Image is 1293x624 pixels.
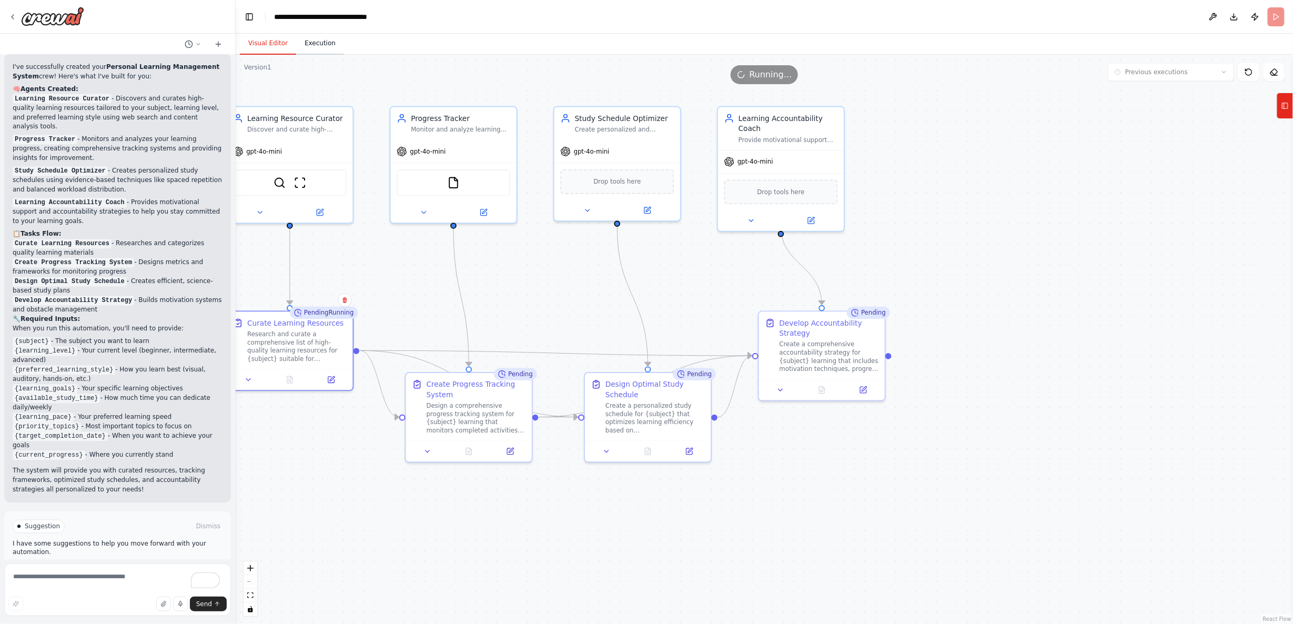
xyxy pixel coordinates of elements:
[776,226,827,305] g: Edge from b98311a6-ebc0-4a81-ad37-cac6c04fde16 to 4b76cd04-adcf-4456-9de1-78c1c7287af4
[13,84,223,94] h2: 🧠
[13,296,223,315] li: - Builds motivation systems and obstacle management
[21,85,78,93] strong: Agents Created:
[673,368,716,380] div: Pending
[8,597,23,611] button: Improve this prompt
[244,63,271,72] div: Version 1
[13,135,77,145] code: Progress Tracker
[13,347,77,356] code: {learning_level}
[492,445,528,457] button: Open in side panel
[13,94,112,104] code: Learning Resource Curator
[360,346,752,361] g: Edge from 085c1296-7c87-4313-a96b-ef12f1fc3bf6 to 4b76cd04-adcf-4456-9de1-78c1c7287af4
[410,147,446,156] span: gpt-4o-mini
[13,324,223,334] p: When you run this automation, you'll need to provide:
[672,445,707,457] button: Open in side panel
[274,12,407,22] nav: breadcrumb
[494,368,537,380] div: Pending
[244,561,257,575] button: zoom in
[13,277,223,296] li: - Creates efficient, science-based study plans
[739,113,838,134] div: Learning Accountability Coach
[285,228,295,305] g: Edge from 3006b265-7299-405a-b8f7-acb3cc5f8148 to 085c1296-7c87-4313-a96b-ef12f1fc3bf6
[360,346,399,422] g: Edge from 085c1296-7c87-4313-a96b-ef12f1fc3bf6 to e9aac0b1-6ea1-4972-a3f6-f231900ffd1f
[268,374,311,386] button: No output available
[13,277,127,287] code: Design Optimal Study Schedule
[1263,616,1291,622] a: React Flow attribution
[13,135,223,163] p: - Monitors and analyzes your learning progress, creating comprehensive tracking systems and provi...
[427,379,526,400] div: Create Progress Tracking System
[13,384,223,394] li: - Your specific learning objectives
[244,589,257,602] button: fit view
[718,350,752,422] g: Edge from f7ca39fb-9f37-4f07-a71b-235253090eba to 4b76cd04-adcf-4456-9de1-78c1c7287af4
[13,94,223,132] p: - Discovers and curates high-quality learning resources tailored to your subject, learning level,...
[780,340,879,373] div: Create a comprehensive accountability strategy for {subject} learning that includes motivation te...
[411,125,510,134] div: Monitor and analyze learning progress for {subject} by tracking completed activities, assessments...
[25,522,60,531] span: Suggestion
[539,350,752,422] g: Edge from e9aac0b1-6ea1-4972-a3f6-f231900ffd1f to 4b76cd04-adcf-4456-9de1-78c1c7287af4
[427,402,526,435] div: Design a comprehensive progress tracking system for {subject} learning that monitors completed ac...
[314,374,349,386] button: Open in side panel
[247,113,347,123] div: Learning Resource Curator
[21,230,62,238] strong: Tasks Flow:
[274,177,286,189] img: SerperDevTool
[296,33,344,55] button: Execution
[13,365,223,384] li: - How you learn best (visual, auditory, hands-on, etc.)
[13,432,108,441] code: {target_completion_date}
[575,113,674,123] div: Study Schedule Optimizer
[13,315,223,324] h2: 🔧
[244,602,257,616] button: toggle interactivity
[780,318,879,338] div: Develop Accountability Strategy
[13,239,223,258] li: - Researches and categorizes quality learning materials
[13,431,223,450] li: - When you want to achieve your goals
[13,385,77,394] code: {learning_goals}
[13,394,223,412] li: - How much time you can dedicate daily/weekly
[156,597,171,611] button: Upload files
[13,422,223,431] li: - Most important topics to focus on
[226,106,353,224] div: Learning Resource CuratorDiscover and curate high-quality learning resources for {subject} based ...
[739,136,838,144] div: Provide motivational support and accountability for {subject} learning goals by analyzing progres...
[13,422,81,432] code: {priority_topics}
[448,228,474,366] g: Edge from d2be6b70-fa5b-424c-a449-b73c7969c0a5 to e9aac0b1-6ea1-4972-a3f6-f231900ffd1f
[612,226,653,366] g: Edge from 085f110b-a3f4-429a-a01c-04ff35f5351b to f7ca39fb-9f37-4f07-a71b-235253090eba
[605,379,705,400] div: Design Optimal Study Schedule
[246,147,282,156] span: gpt-4o-mini
[21,316,80,323] strong: Required Inputs:
[13,167,108,176] code: Study Schedule Optimizer
[13,63,219,80] strong: Personal Learning Management System
[247,125,347,134] div: Discover and curate high-quality learning resources for {subject} based on {learning_level} and {...
[291,206,349,218] button: Open in side panel
[13,540,223,557] p: I have some suggestions to help you move forward with your automation.
[593,177,641,187] span: Drop tools here
[290,307,358,319] div: Pending Running
[574,147,610,156] span: gpt-4o-mini
[758,311,886,401] div: PendingDevelop Accountability StrategyCreate a comprehensive accountability strategy for {subject...
[405,372,533,462] div: PendingCreate Progress Tracking SystemDesign a comprehensive progress tracking system for {subjec...
[247,318,344,328] div: Curate Learning Resources
[390,106,518,224] div: Progress TrackerMonitor and analyze learning progress for {subject} by tracking completed activit...
[226,311,353,391] div: PendingRunningCurate Learning ResourcesResearch and curate a comprehensive list of high-quality l...
[750,68,792,81] span: Running...
[247,330,347,363] div: Research and curate a comprehensive list of high-quality learning resources for {subject} suitabl...
[13,450,223,460] li: - Where you currently stand
[338,294,352,307] button: Delete node
[717,106,845,232] div: Learning Accountability CoachProvide motivational support and accountability for {subject} learni...
[13,346,223,365] li: - Your current level (beginner, intermediate, advanced)
[13,413,74,422] code: {learning_pace}
[180,38,206,51] button: Switch to previous chat
[13,258,223,277] li: - Designs metrics and frameworks for monitoring progress
[210,38,227,51] button: Start a new chat
[411,113,510,123] div: Progress Tracker
[13,198,223,226] p: - Provides motivational support and accountability strategies to help you stay committed to your ...
[196,600,212,608] span: Send
[13,394,100,404] code: {available_study_time}
[447,445,490,457] button: No output available
[13,451,85,460] code: {current_progress}
[13,62,223,81] p: I've successfully created your crew! Here's what I've built for you:
[13,229,223,239] h2: 📋
[242,9,257,24] button: Hide left sidebar
[13,198,127,208] code: Learning Accountability Coach
[294,177,306,189] img: ScrapeWebsiteTool
[13,337,51,347] code: {subject}
[13,258,134,268] code: Create Progress Tracking System
[618,204,676,216] button: Open in side panel
[800,384,843,396] button: No output available
[454,206,512,218] button: Open in side panel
